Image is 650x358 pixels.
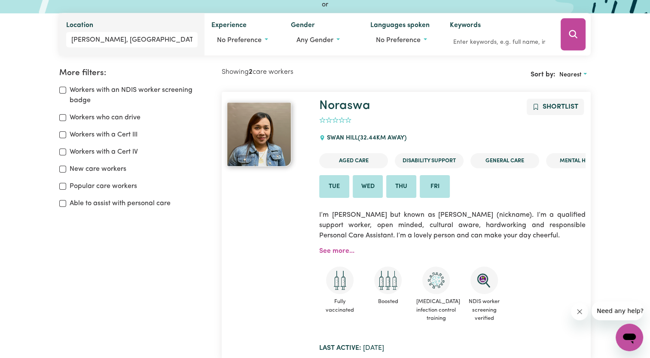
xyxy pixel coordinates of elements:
div: SWAN HILL [319,127,412,150]
h2: More filters: [59,68,211,78]
b: 2 [249,69,253,76]
span: ( 32.44 km away) [358,135,406,141]
label: Location [66,20,93,32]
li: Available on Tue [319,175,349,198]
img: View Noraswa's profile [227,102,291,167]
input: Enter a suburb [66,32,198,48]
img: Care and support worker has received 2 doses of COVID-19 vaccine [326,267,354,294]
span: Fully vaccinated [319,294,360,317]
button: Worker language preferences [370,32,436,49]
div: add rating by typing an integer from 0 to 5 or pressing arrow keys [319,115,351,125]
img: Care and support worker has received booster dose of COVID-19 vaccination [374,267,402,294]
button: Worker experience options [211,32,277,49]
li: General Care [470,153,539,168]
b: Last active: [319,345,361,352]
span: No preference [217,37,262,44]
li: Aged Care [319,153,388,168]
a: Noraswa [227,102,309,167]
label: Gender [291,20,315,32]
span: Any gender [296,37,333,44]
iframe: Button to launch messaging window [616,324,643,351]
label: Popular care workers [70,181,137,191]
li: Available on Wed [353,175,383,198]
iframe: Message from company [592,301,643,320]
span: [DATE] [319,345,384,352]
img: NDIS Worker Screening Verified [470,267,498,294]
button: Search [561,18,586,51]
input: Enter keywords, e.g. full name, interests [450,36,549,49]
span: Need any help? [5,6,52,13]
span: Nearest [559,72,582,78]
label: New care workers [70,164,126,174]
button: Sort search results [555,68,591,82]
label: Experience [211,20,247,32]
a: Noraswa [319,100,370,112]
label: Keywords [450,20,481,32]
span: No preference [376,37,421,44]
label: Able to assist with personal care [70,198,171,209]
label: Workers with a Cert III [70,130,137,140]
label: Workers with a Cert IV [70,147,138,157]
a: See more... [319,248,354,255]
label: Languages spoken [370,20,430,32]
label: Workers who can drive [70,112,140,123]
p: I’m [PERSON_NAME] but known as [PERSON_NAME] (nickname). I’m a qualified support worker, open min... [319,205,586,246]
span: [MEDICAL_DATA] infection control training [415,294,457,326]
button: Worker gender preference [291,32,357,49]
li: Available on Thu [386,175,416,198]
h2: Showing care workers [222,68,406,76]
span: Sort by: [531,71,555,78]
button: Add to shortlist [527,99,584,115]
li: Disability Support [395,153,464,168]
li: Available on Fri [420,175,450,198]
li: Mental Health [546,153,615,168]
label: Workers with an NDIS worker screening badge [70,85,211,106]
span: Boosted [367,294,409,309]
span: NDIS worker screening verified [464,294,505,326]
span: Shortlist [543,103,578,110]
iframe: Close message [571,303,588,320]
img: CS Academy: COVID-19 Infection Control Training course completed [422,267,450,294]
